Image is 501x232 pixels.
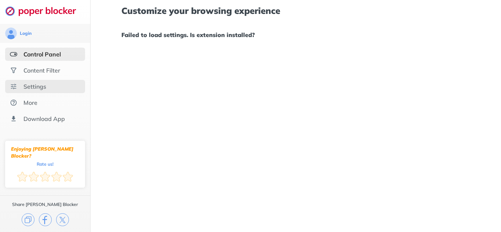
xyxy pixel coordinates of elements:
div: Enjoying [PERSON_NAME] Blocker? [11,146,79,159]
img: settings.svg [10,83,17,90]
div: Share [PERSON_NAME] Blocker [12,202,78,207]
img: logo-webpage.svg [5,6,84,16]
div: Rate us! [37,162,54,166]
img: download-app.svg [10,115,17,122]
div: Login [20,30,32,36]
img: copy.svg [22,213,34,226]
div: Content Filter [23,67,60,74]
div: Control Panel [23,51,61,58]
div: More [23,99,37,106]
h1: Failed to load settings. Is extension installed? [121,30,470,40]
img: about.svg [10,99,17,106]
h1: Customize your browsing experience [121,6,470,15]
img: avatar.svg [5,27,17,39]
div: Settings [23,83,46,90]
img: facebook.svg [39,213,52,226]
img: features-selected.svg [10,51,17,58]
img: social.svg [10,67,17,74]
img: x.svg [56,213,69,226]
div: Download App [23,115,65,122]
